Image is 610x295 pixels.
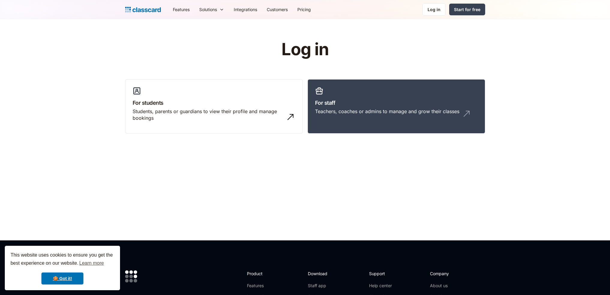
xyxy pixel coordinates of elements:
[229,3,262,16] a: Integrations
[5,246,120,290] div: cookieconsent
[293,3,316,16] a: Pricing
[430,283,470,289] a: About us
[262,3,293,16] a: Customers
[125,79,303,134] a: For studentsStudents, parents or guardians to view their profile and manage bookings
[11,251,114,268] span: This website uses cookies to ensure you get the best experience on our website.
[308,79,485,134] a: For staffTeachers, coaches or admins to manage and grow their classes
[78,259,105,268] a: learn more about cookies
[194,3,229,16] div: Solutions
[247,270,279,277] h2: Product
[247,283,279,289] a: Features
[449,4,485,15] a: Start for free
[315,99,478,107] h3: For staff
[430,270,470,277] h2: Company
[210,40,400,59] h1: Log in
[369,270,393,277] h2: Support
[133,108,283,122] div: Students, parents or guardians to view their profile and manage bookings
[125,5,161,14] a: home
[308,283,332,289] a: Staff app
[315,108,459,115] div: Teachers, coaches or admins to manage and grow their classes
[308,270,332,277] h2: Download
[199,6,217,13] div: Solutions
[41,272,83,284] a: dismiss cookie message
[369,283,393,289] a: Help center
[428,6,440,13] div: Log in
[422,3,446,16] a: Log in
[454,6,480,13] div: Start for free
[133,99,295,107] h3: For students
[168,3,194,16] a: Features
